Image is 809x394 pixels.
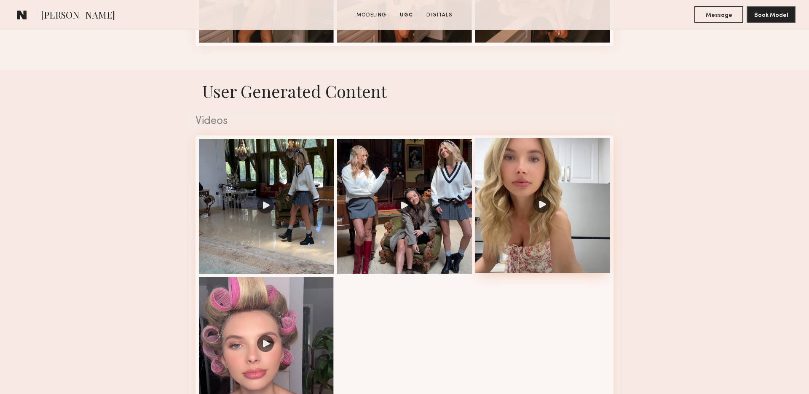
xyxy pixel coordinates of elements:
div: Videos [196,116,613,127]
a: Modeling [353,11,390,19]
a: Book Model [747,11,796,18]
button: Message [694,6,743,23]
h1: User Generated Content [189,80,620,102]
a: Digitals [423,11,456,19]
a: UGC [396,11,416,19]
span: [PERSON_NAME] [41,8,115,23]
button: Book Model [747,6,796,23]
